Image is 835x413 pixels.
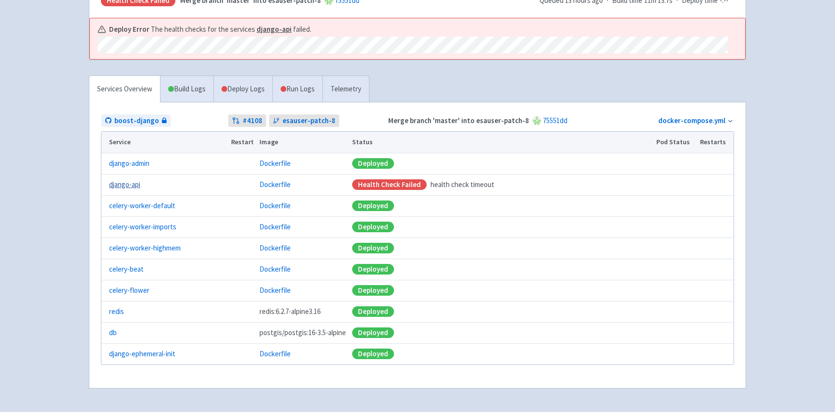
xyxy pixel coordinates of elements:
a: Dockerfile [259,264,291,274]
a: celery-worker-imports [109,222,176,233]
a: #4108 [228,114,266,127]
a: Dockerfile [259,201,291,210]
a: Dockerfile [259,286,291,295]
a: 75551dd [543,116,567,125]
th: Restart [228,132,257,153]
div: Deployed [352,285,394,296]
div: Deployed [352,306,394,317]
span: The health checks for the services failed. [151,24,311,35]
a: django-api [257,25,292,34]
th: Service [101,132,228,153]
a: celery-beat [109,264,144,275]
a: celery-flower [109,285,149,296]
div: health check timeout [352,179,650,190]
a: Telemetry [322,76,369,102]
span: redis:6.2.7-alpine3.16 [259,306,320,317]
a: Services Overview [89,76,160,102]
div: Health check failed [352,179,427,190]
a: Dockerfile [259,349,291,358]
a: celery-worker-highmem [109,243,181,254]
a: docker-compose.yml [658,116,725,125]
a: django-admin [109,158,149,169]
a: boost-django [101,114,171,127]
a: Dockerfile [259,222,291,231]
a: db [109,327,117,338]
div: Deployed [352,222,394,232]
div: Deployed [352,349,394,359]
div: Deployed [352,200,394,211]
span: postgis/postgis:16-3.5-alpine [259,327,346,338]
div: Deployed [352,327,394,338]
a: Build Logs [160,76,213,102]
div: Deployed [352,158,394,169]
a: Dockerfile [259,243,291,252]
a: django-api [109,179,140,190]
a: django-ephemeral-init [109,349,175,360]
span: boost-django [114,115,159,126]
b: Deploy Error [109,24,149,35]
a: Dockerfile [259,180,291,189]
a: redis [109,306,124,317]
a: Dockerfile [259,159,291,168]
a: Run Logs [272,76,322,102]
a: celery-worker-default [109,200,175,212]
span: esauser-patch-8 [282,115,335,126]
strong: # 4108 [243,115,262,126]
div: Deployed [352,264,394,275]
a: Deploy Logs [213,76,272,102]
th: Image [257,132,349,153]
th: Pod Status [653,132,697,153]
div: Deployed [352,243,394,253]
th: Restarts [697,132,734,153]
th: Status [349,132,653,153]
a: esauser-patch-8 [269,114,339,127]
strong: Merge branch 'master' into esauser-patch-8 [388,116,529,125]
